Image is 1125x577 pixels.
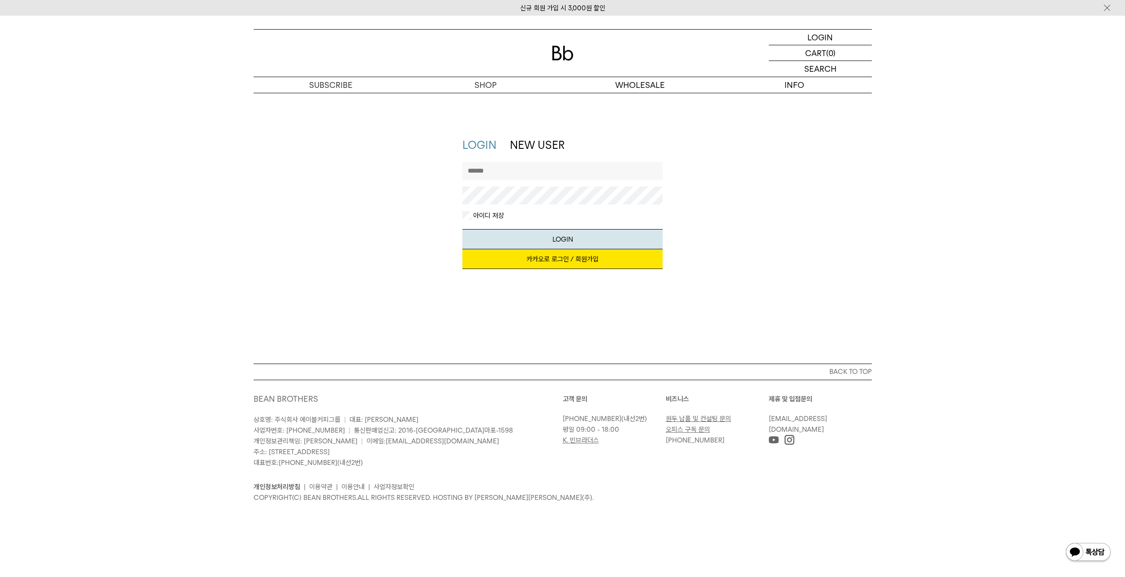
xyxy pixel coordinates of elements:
[254,483,300,491] a: 개인정보처리방침
[462,139,496,152] a: LOGIN
[563,394,666,404] p: 고객 문의
[354,426,513,434] span: 통신판매업신고: 2016-[GEOGRAPHIC_DATA]마포-1598
[254,448,330,456] span: 주소: [STREET_ADDRESS]
[344,416,346,424] span: |
[254,394,318,403] a: BEAN BROTHERS
[563,77,717,93] p: WHOLESALE
[563,424,661,435] p: 평일 09:00 - 18:00
[807,30,833,45] p: LOGIN
[769,30,872,45] a: LOGIN
[254,416,341,424] span: 상호명: 주식회사 에이블커피그룹
[279,459,337,467] a: [PHONE_NUMBER]
[254,364,872,380] button: BACK TO TOP
[1065,542,1112,564] img: 카카오톡 채널 1:1 채팅 버튼
[563,415,621,423] a: [PHONE_NUMBER]
[666,436,724,444] a: [PHONE_NUMBER]
[386,437,499,445] a: [EMAIL_ADDRESS][DOMAIN_NAME]
[666,425,710,434] a: 오피스 구독 문의
[349,426,350,434] span: |
[462,249,663,269] a: 카카오로 로그인 / 회원가입
[254,77,408,93] a: SUBSCRIBE
[769,394,872,404] p: 제휴 및 입점문의
[309,483,332,491] a: 이용약관
[666,394,769,404] p: 비즈니스
[552,46,573,61] img: 로고
[361,437,363,445] span: |
[563,436,599,444] a: K. 빈브라더스
[462,229,663,249] button: LOGIN
[366,437,499,445] span: 이메일:
[341,483,365,491] a: 이용안내
[717,77,872,93] p: INFO
[254,437,358,445] span: 개인정보관리책임: [PERSON_NAME]
[826,45,836,61] p: (0)
[666,415,731,423] a: 원두 납품 및 컨설팅 문의
[510,139,565,152] a: NEW USER
[769,45,872,61] a: CART (0)
[769,415,827,434] a: [EMAIL_ADDRESS][DOMAIN_NAME]
[804,61,836,77] p: SEARCH
[349,416,418,424] span: 대표: [PERSON_NAME]
[805,45,826,61] p: CART
[254,426,345,434] span: 사업자번호: [PHONE_NUMBER]
[471,211,504,220] label: 아이디 저장
[254,492,872,503] p: COPYRIGHT(C) BEAN BROTHERS. ALL RIGHTS RESERVED. HOSTING BY [PERSON_NAME][PERSON_NAME](주).
[254,459,363,467] span: 대표번호: (내선2번)
[368,482,370,492] li: |
[336,482,338,492] li: |
[408,77,563,93] a: SHOP
[374,483,414,491] a: 사업자정보확인
[304,482,306,492] li: |
[520,4,605,12] a: 신규 회원 가입 시 3,000원 할인
[563,413,661,424] p: (내선2번)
